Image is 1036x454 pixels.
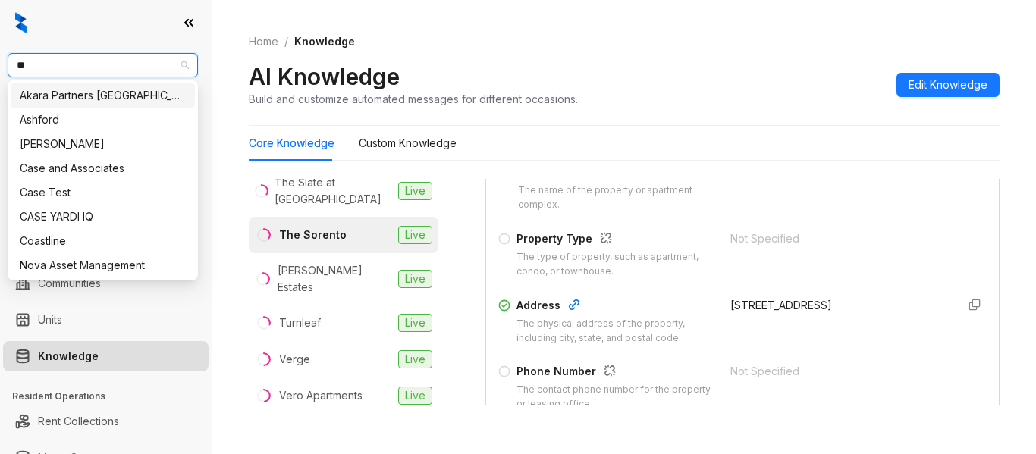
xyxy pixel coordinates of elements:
[11,229,195,253] div: Coastline
[11,156,195,180] div: Case and Associates
[11,132,195,156] div: Carter Haston
[38,268,101,299] a: Communities
[398,314,432,332] span: Live
[20,87,186,104] div: Akara Partners [GEOGRAPHIC_DATA]
[516,383,712,412] div: The contact phone number for the property or leasing office.
[275,174,392,208] div: The Slate at [GEOGRAPHIC_DATA]
[12,390,212,403] h3: Resident Operations
[284,33,288,50] li: /
[3,406,209,437] li: Rent Collections
[730,297,944,314] div: [STREET_ADDRESS]
[516,230,712,250] div: Property Type
[516,317,712,346] div: The physical address of the property, including city, state, and postal code.
[20,184,186,201] div: Case Test
[516,250,712,279] div: The type of property, such as apartment, condo, or townhouse.
[730,363,944,380] div: Not Specified
[398,226,432,244] span: Live
[909,77,987,93] span: Edit Knowledge
[11,205,195,229] div: CASE YARDI IQ
[3,167,209,197] li: Leasing
[11,83,195,108] div: Akara Partners Nashville
[3,305,209,335] li: Units
[398,387,432,405] span: Live
[3,203,209,233] li: Collections
[518,183,712,212] div: The name of the property or apartment complex.
[249,91,578,107] div: Build and customize automated messages for different occasions.
[38,406,119,437] a: Rent Collections
[516,363,712,383] div: Phone Number
[20,111,186,128] div: Ashford
[730,230,944,247] div: Not Specified
[3,341,209,371] li: Knowledge
[279,227,347,243] div: The Sorento
[11,253,195,277] div: Nova Asset Management
[20,208,186,225] div: CASE YARDI IQ
[359,135,457,152] div: Custom Knowledge
[20,136,186,152] div: [PERSON_NAME]
[279,387,363,404] div: Vero Apartments
[279,351,310,368] div: Verge
[3,268,209,299] li: Communities
[398,270,432,288] span: Live
[11,108,195,132] div: Ashford
[896,73,1000,97] button: Edit Knowledge
[20,233,186,249] div: Coastline
[20,160,186,177] div: Case and Associates
[279,315,321,331] div: Turnleaf
[294,35,355,48] span: Knowledge
[3,102,209,132] li: Leads
[249,135,334,152] div: Core Knowledge
[20,257,186,274] div: Nova Asset Management
[516,297,712,317] div: Address
[398,350,432,368] span: Live
[15,12,27,33] img: logo
[398,182,432,200] span: Live
[11,180,195,205] div: Case Test
[246,33,281,50] a: Home
[278,262,392,296] div: [PERSON_NAME] Estates
[249,62,400,91] h2: AI Knowledge
[38,341,99,371] a: Knowledge
[38,305,62,335] a: Units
